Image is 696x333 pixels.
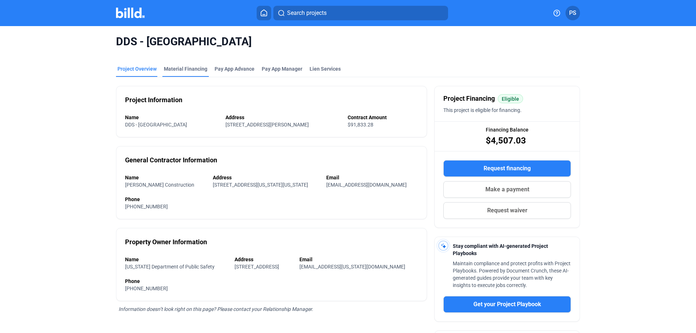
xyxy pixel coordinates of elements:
div: Address [225,114,340,121]
button: Request waiver [443,202,571,219]
span: $91,833.28 [348,122,373,128]
span: Project Financing [443,93,495,104]
div: Name [125,114,218,121]
span: Pay App Manager [262,65,302,72]
div: Pay App Advance [215,65,254,72]
span: [PHONE_NUMBER] [125,286,168,291]
img: Billd Company Logo [116,8,145,18]
button: Get your Project Playbook [443,296,571,313]
div: General Contractor Information [125,155,217,165]
span: Request financing [484,164,531,173]
span: $4,507.03 [486,135,526,146]
span: [STREET_ADDRESS] [235,264,279,270]
div: Address [213,174,319,181]
div: Property Owner Information [125,237,207,247]
span: Information doesn’t look right on this page? Please contact your Relationship Manager. [119,306,313,312]
span: Search projects [287,9,327,17]
button: PS [565,6,580,20]
div: Project Information [125,95,182,105]
div: Email [299,256,418,263]
span: [EMAIL_ADDRESS][US_STATE][DOMAIN_NAME] [299,264,405,270]
div: Material Financing [164,65,207,72]
span: Request waiver [487,206,527,215]
button: Make a payment [443,181,571,198]
span: [PERSON_NAME] Construction [125,182,194,188]
span: DDS - [GEOGRAPHIC_DATA] [116,35,580,49]
span: Stay compliant with AI-generated Project Playbooks [453,243,548,256]
div: Lien Services [310,65,341,72]
mat-chip: Eligible [498,94,523,103]
div: Name [125,174,206,181]
span: Make a payment [485,185,529,194]
span: [US_STATE] Department of Public Safety [125,264,215,270]
div: Phone [125,196,418,203]
span: [PHONE_NUMBER] [125,204,168,209]
span: [STREET_ADDRESS][US_STATE][US_STATE] [213,182,308,188]
span: Financing Balance [486,126,529,133]
span: PS [569,9,576,17]
div: Address [235,256,292,263]
div: Name [125,256,227,263]
span: Get your Project Playbook [473,300,541,309]
div: Email [326,174,418,181]
span: DDS - [GEOGRAPHIC_DATA] [125,122,187,128]
span: This project is eligible for financing. [443,107,522,113]
div: Contract Amount [348,114,418,121]
span: Maintain compliance and protect profits with Project Playbooks. Powered by Document Crunch, these... [453,261,571,288]
span: [EMAIL_ADDRESS][DOMAIN_NAME] [326,182,407,188]
button: Search projects [273,6,448,20]
div: Project Overview [117,65,157,72]
button: Request financing [443,160,571,177]
span: [STREET_ADDRESS][PERSON_NAME] [225,122,309,128]
div: Phone [125,278,418,285]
